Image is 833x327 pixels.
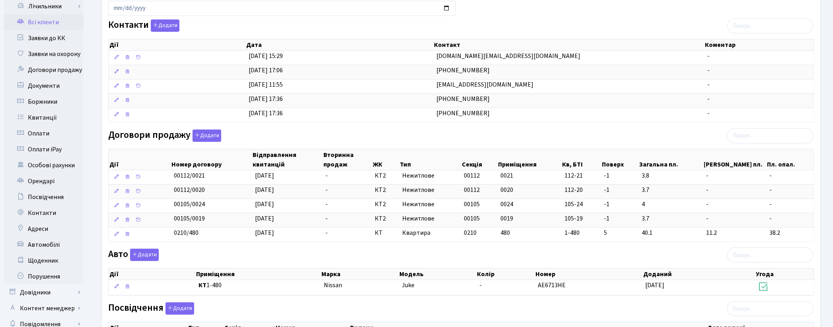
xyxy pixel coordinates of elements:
[564,200,598,209] span: 105-24
[171,149,252,170] th: Номер договору
[375,186,396,195] span: КТ2
[255,200,274,209] span: [DATE]
[703,149,766,170] th: [PERSON_NAME] пл.
[706,200,763,209] span: -
[4,126,84,141] a: Оплати
[727,18,814,33] input: Пошук...
[437,109,490,118] span: [PHONE_NUMBER]
[769,214,811,223] span: -
[326,186,328,194] span: -
[375,171,396,180] span: КТ2
[4,269,84,284] a: Порушення
[255,228,274,237] span: [DATE]
[500,214,513,223] span: 0019
[642,200,700,209] span: 4
[108,302,194,315] label: Посвідчення
[769,228,811,238] span: 38.2
[769,200,811,209] span: -
[255,186,274,194] span: [DATE]
[399,269,477,280] th: Модель
[4,221,84,237] a: Адреси
[642,228,700,238] span: 40.1
[165,302,194,315] button: Посвідчення
[326,228,328,237] span: -
[564,186,598,195] span: 112-20
[769,171,811,180] span: -
[375,214,396,223] span: КТ2
[706,186,763,195] span: -
[500,200,513,209] span: 0024
[706,214,763,223] span: -
[4,253,84,269] a: Щоденник
[4,173,84,189] a: Орендарі
[708,66,710,75] span: -
[479,281,482,290] span: -
[601,149,639,170] th: Поверх
[375,228,396,238] span: КТ
[437,52,581,60] span: [DOMAIN_NAME][EMAIL_ADDRESS][DOMAIN_NAME]
[464,228,477,237] span: 0210
[500,228,510,237] span: 480
[604,200,636,209] span: -1
[476,269,535,280] th: Колір
[500,186,513,194] span: 0020
[604,228,636,238] span: 5
[4,14,84,30] a: Всі клієнти
[564,228,598,238] span: 1-480
[4,46,84,62] a: Заявки на охорону
[4,78,84,94] a: Документи
[4,30,84,46] a: Заявки до КК
[4,110,84,126] a: Квитанції
[4,141,84,157] a: Оплати iPay
[130,249,159,261] button: Авто
[604,171,636,180] span: -1
[642,186,700,195] span: 3.7
[708,52,710,60] span: -
[705,39,814,50] th: Коментар
[193,130,221,142] button: Договори продажу
[461,149,498,170] th: Секція
[437,95,490,103] span: [PHONE_NUMBER]
[108,19,179,32] label: Контакти
[642,214,700,223] span: 3.7
[564,214,598,223] span: 105-19
[163,301,194,315] a: Додати
[604,186,636,195] span: -1
[464,200,480,209] span: 00105
[108,130,221,142] label: Договори продажу
[109,39,245,50] th: Дії
[399,149,461,170] th: Тип
[464,171,480,180] span: 00112
[604,214,636,223] span: -1
[249,80,283,89] span: [DATE] 11:55
[4,62,84,78] a: Договори продажу
[564,171,598,180] span: 112-21
[402,214,457,223] span: Нежитлове
[375,200,396,209] span: КТ2
[109,149,171,170] th: Дії
[646,281,665,290] span: [DATE]
[538,281,566,290] span: АЕ6713НЕ
[195,269,321,280] th: Приміщення
[402,228,457,238] span: Квартира
[255,214,274,223] span: [DATE]
[769,186,811,195] span: -
[249,109,283,118] span: [DATE] 17:36
[4,284,84,300] a: Довідники
[642,171,700,180] span: 3.8
[708,109,710,118] span: -
[766,149,814,170] th: Пл. опал.
[149,18,179,32] a: Додати
[372,149,399,170] th: ЖК
[464,186,480,194] span: 00112
[324,281,342,290] span: Nissan
[128,248,159,261] a: Додати
[321,269,398,280] th: Марка
[326,214,328,223] span: -
[561,149,601,170] th: Кв, БТІ
[706,171,763,180] span: -
[4,189,84,205] a: Посвідчення
[255,171,274,180] span: [DATE]
[249,52,283,60] span: [DATE] 15:29
[755,269,814,280] th: Угода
